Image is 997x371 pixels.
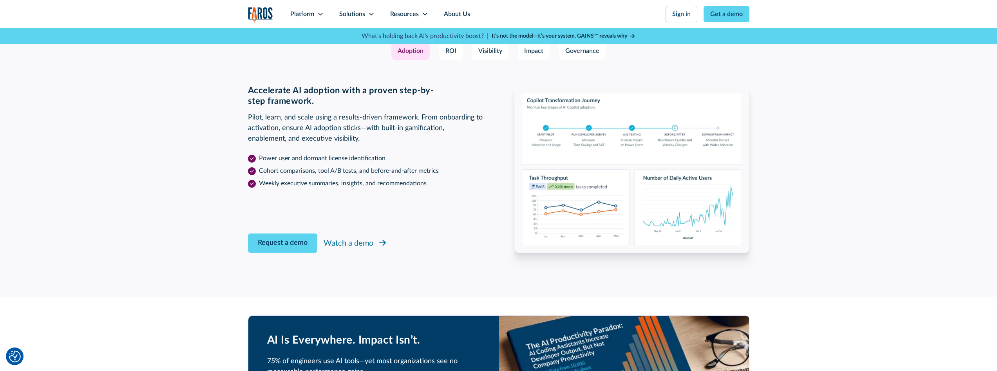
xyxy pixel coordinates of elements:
div: Adoption [398,46,423,56]
div: Solutions [339,9,365,19]
div: Watch a demo [324,237,373,249]
a: Watch a demo [324,236,387,251]
div: Platform [290,9,314,19]
li: Cohort comparisons, tool A/B tests, and before-and-after metrics [248,166,483,176]
a: Sign in [666,6,697,22]
div: Resources [390,9,419,19]
h3: Accelerate AI adoption with a proven step-by-step framework. [248,85,483,106]
div: Visibility [478,46,502,56]
li: Power user and dormant license identification [248,154,483,163]
a: It’s not the model—it’s your system. GAINS™ reveals why [492,32,636,40]
img: Revisit consent button [9,351,21,362]
button: Cookie Settings [9,351,21,362]
a: Get a demo [704,6,749,22]
a: Request a demo [248,233,317,253]
h2: AI Is Everywhere. Impact Isn’t. [267,334,480,347]
strong: It’s not the model—it’s your system. GAINS™ reveals why [492,33,627,39]
div: Governance [565,46,599,56]
p: Pilot, learn, and scale using a results-driven framework. From onboarding to activation, ensure A... [248,112,483,144]
img: Logo of the analytics and reporting company Faros. [248,7,273,23]
div: ROI [445,46,456,56]
p: What's holding back AI's productivity boost? | [362,31,489,41]
div: Impact [524,46,543,56]
li: Weekly executive summaries, insights, and recommendations [248,179,483,188]
a: home [248,7,273,23]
